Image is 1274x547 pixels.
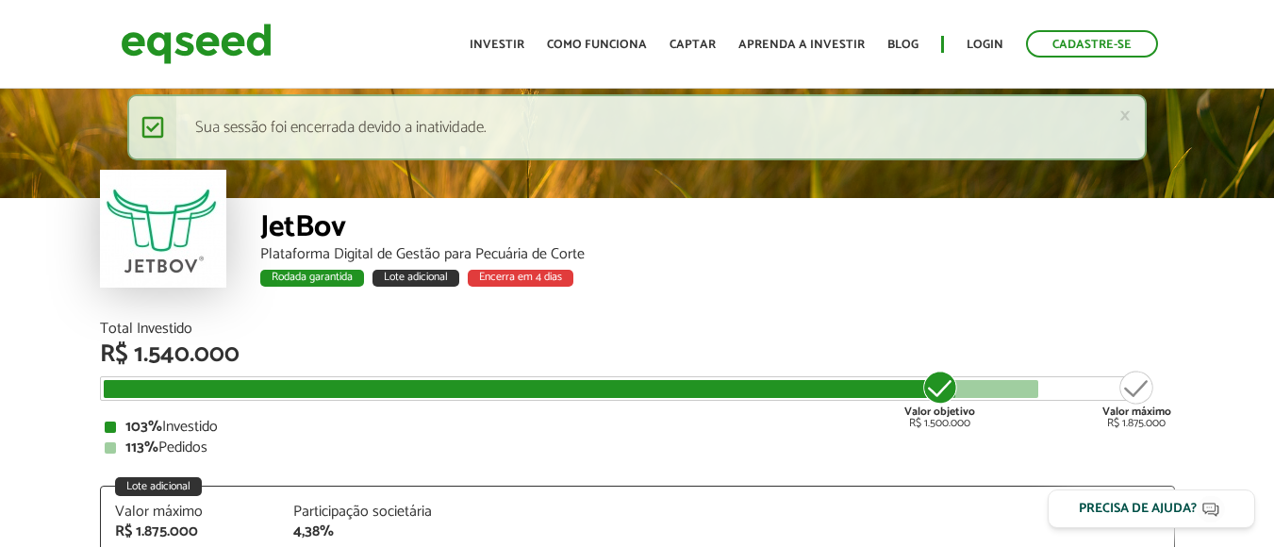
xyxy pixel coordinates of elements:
strong: Valor objetivo [904,403,975,421]
div: Encerra em 4 dias [468,270,573,287]
div: R$ 1.875.000 [115,524,266,539]
a: Blog [887,39,918,51]
strong: 103% [125,414,162,439]
strong: Valor máximo [1102,403,1171,421]
a: Como funciona [547,39,647,51]
a: × [1119,106,1131,125]
div: R$ 1.540.000 [100,342,1175,367]
div: Valor máximo [115,505,266,520]
a: Aprenda a investir [738,39,865,51]
a: Cadastre-se [1026,30,1158,58]
a: Captar [670,39,716,51]
div: Pedidos [105,440,1170,456]
a: Investir [470,39,524,51]
div: 4,38% [293,524,444,539]
a: Login [967,39,1003,51]
div: R$ 1.500.000 [904,369,975,429]
div: Investido [105,420,1170,435]
div: Lote adicional [115,477,202,496]
img: EqSeed [121,19,272,69]
div: Total Investido [100,322,1175,337]
div: R$ 1.875.000 [1102,369,1171,429]
div: Participação societária [293,505,444,520]
div: Lote adicional [372,270,459,287]
div: Plataforma Digital de Gestão para Pecuária de Corte [260,247,1175,262]
div: JetBov [260,212,1175,247]
div: Rodada garantida [260,270,364,287]
div: Sua sessão foi encerrada devido a inatividade. [127,94,1147,160]
strong: 113% [125,435,158,460]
